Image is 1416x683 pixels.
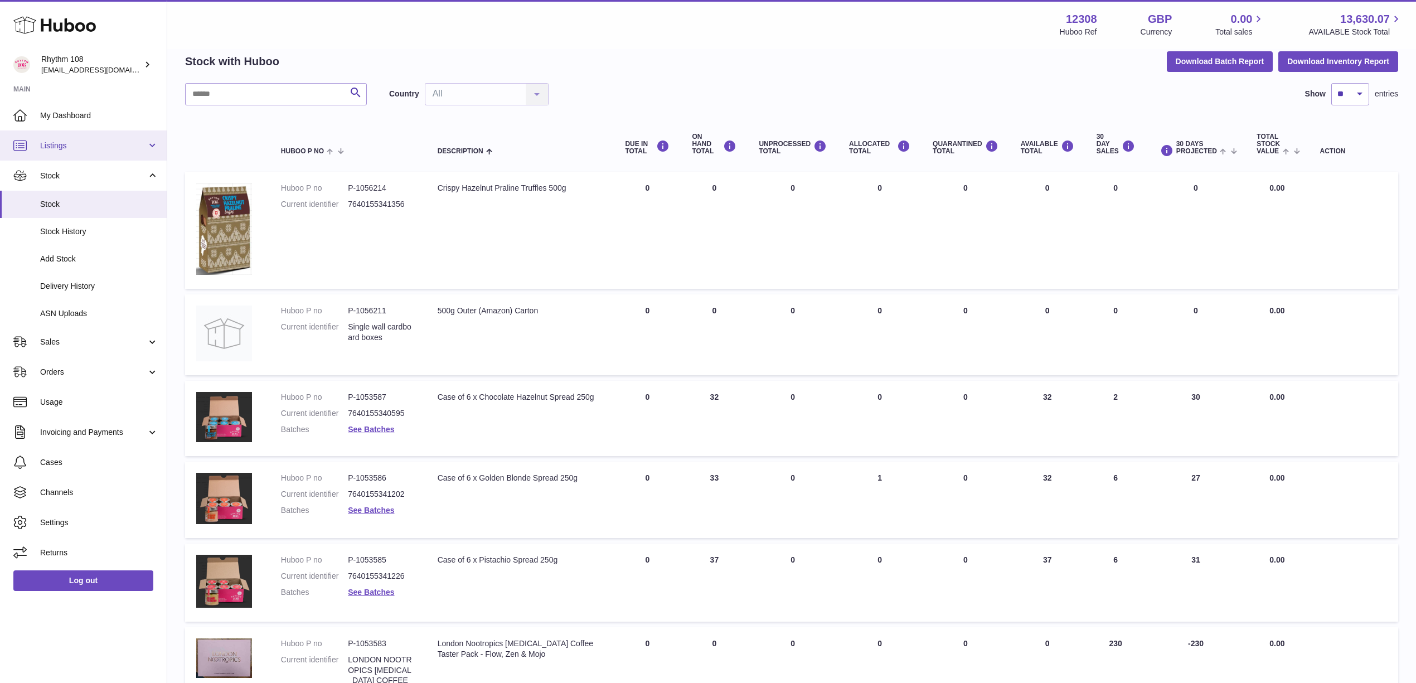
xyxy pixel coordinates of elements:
[748,462,838,538] td: 0
[438,638,603,660] div: London Nootropics [MEDICAL_DATA] Coffee Taster Pack - Flow, Zen & Mojo
[1085,172,1146,289] td: 0
[40,141,147,151] span: Listings
[1269,473,1284,482] span: 0.00
[1146,381,1246,456] td: 30
[40,281,158,292] span: Delivery History
[1146,172,1246,289] td: 0
[1308,12,1403,37] a: 13,630.07 AVAILABLE Stock Total
[196,183,252,275] img: product image
[348,425,394,434] a: See Batches
[1141,27,1172,37] div: Currency
[281,392,348,403] dt: Huboo P no
[348,638,415,649] dd: P-1053583
[1010,462,1085,538] td: 32
[40,110,158,121] span: My Dashboard
[614,294,681,375] td: 0
[196,473,252,524] img: product image
[41,54,142,75] div: Rhythm 108
[1010,294,1085,375] td: 0
[281,183,348,193] dt: Huboo P no
[348,306,415,316] dd: P-1056211
[1176,141,1217,155] span: 30 DAYS PROJECTED
[40,427,147,438] span: Invoicing and Payments
[1269,639,1284,648] span: 0.00
[40,308,158,319] span: ASN Uploads
[438,183,603,193] div: Crispy Hazelnut Praline Truffles 500g
[963,306,968,315] span: 0
[838,462,922,538] td: 1
[614,462,681,538] td: 0
[348,506,394,515] a: See Batches
[748,294,838,375] td: 0
[438,473,603,483] div: Case of 6 x Golden Blonde Spread 250g
[281,638,348,649] dt: Huboo P no
[1231,12,1253,27] span: 0.00
[281,505,348,516] dt: Batches
[1146,294,1246,375] td: 0
[40,367,147,377] span: Orders
[838,172,922,289] td: 0
[1269,555,1284,564] span: 0.00
[1269,183,1284,192] span: 0.00
[681,462,748,538] td: 33
[196,306,252,361] img: product image
[1010,172,1085,289] td: 0
[281,148,324,155] span: Huboo P no
[838,294,922,375] td: 0
[40,171,147,181] span: Stock
[1010,544,1085,622] td: 37
[1215,27,1265,37] span: Total sales
[1215,12,1265,37] a: 0.00 Total sales
[438,306,603,316] div: 500g Outer (Amazon) Carton
[849,140,910,155] div: ALLOCATED Total
[281,587,348,598] dt: Batches
[1257,133,1280,156] span: Total stock value
[1010,381,1085,456] td: 32
[438,392,603,403] div: Case of 6 x Chocolate Hazelnut Spread 250g
[196,555,252,608] img: product image
[1148,12,1172,27] strong: GBP
[281,555,348,565] dt: Huboo P no
[1085,544,1146,622] td: 6
[1066,12,1097,27] strong: 12308
[40,397,158,408] span: Usage
[933,140,998,155] div: QUARANTINED Total
[348,588,394,597] a: See Batches
[1085,294,1146,375] td: 0
[963,555,968,564] span: 0
[1375,89,1398,99] span: entries
[614,172,681,289] td: 0
[281,322,348,343] dt: Current identifier
[438,148,483,155] span: Description
[281,408,348,419] dt: Current identifier
[1021,140,1074,155] div: AVAILABLE Total
[40,199,158,210] span: Stock
[748,544,838,622] td: 0
[681,381,748,456] td: 32
[41,65,164,74] span: [EMAIL_ADDRESS][DOMAIN_NAME]
[40,226,158,237] span: Stock History
[348,322,415,343] dd: Single wall cardboard boxes
[438,555,603,565] div: Case of 6 x Pistachio Spread 250g
[40,254,158,264] span: Add Stock
[748,172,838,289] td: 0
[692,133,736,156] div: ON HAND Total
[1278,51,1398,71] button: Download Inventory Report
[40,487,158,498] span: Channels
[1269,393,1284,401] span: 0.00
[1146,462,1246,538] td: 27
[348,571,415,582] dd: 7640155341226
[348,392,415,403] dd: P-1053587
[281,473,348,483] dt: Huboo P no
[40,548,158,558] span: Returns
[625,140,670,155] div: DUE IN TOTAL
[185,54,279,69] h2: Stock with Huboo
[681,294,748,375] td: 0
[963,183,968,192] span: 0
[281,424,348,435] dt: Batches
[614,381,681,456] td: 0
[40,457,158,468] span: Cases
[348,408,415,419] dd: 7640155340595
[1085,381,1146,456] td: 2
[748,381,838,456] td: 0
